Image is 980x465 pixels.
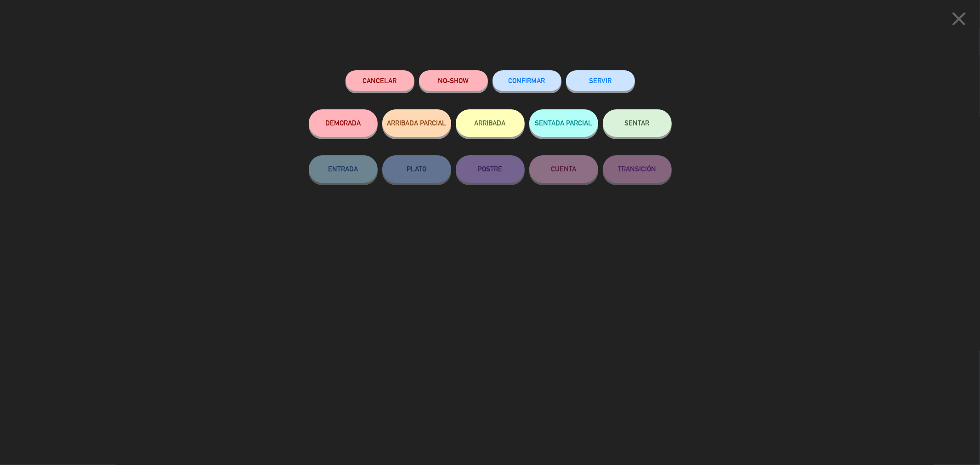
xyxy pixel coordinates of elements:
[309,155,378,183] button: ENTRADA
[947,7,970,30] i: close
[387,119,446,127] span: ARRIBADA PARCIAL
[382,155,451,183] button: PLATO
[603,109,672,137] button: SENTAR
[382,109,451,137] button: ARRIBADA PARCIAL
[493,70,561,91] button: CONFIRMAR
[456,109,525,137] button: ARRIBADA
[625,119,650,127] span: SENTAR
[566,70,635,91] button: SERVIR
[529,109,598,137] button: SENTADA PARCIAL
[509,77,545,85] span: CONFIRMAR
[529,155,598,183] button: CUENTA
[309,109,378,137] button: DEMORADA
[419,70,488,91] button: NO-SHOW
[456,155,525,183] button: POSTRE
[346,70,414,91] button: Cancelar
[945,7,973,34] button: close
[603,155,672,183] button: TRANSICIÓN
